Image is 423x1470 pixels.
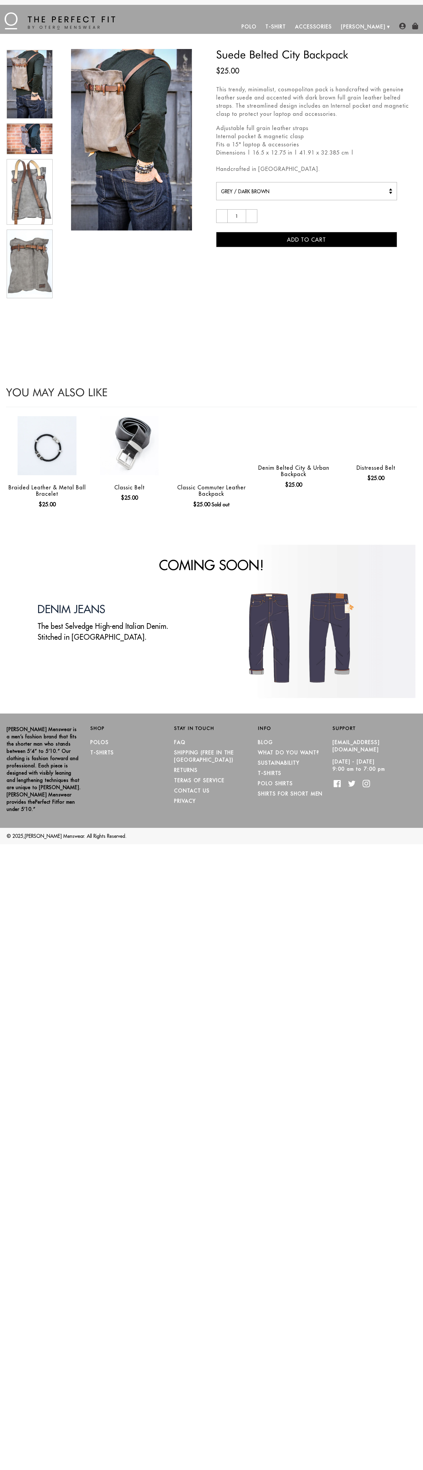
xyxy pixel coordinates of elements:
[18,416,76,475] img: black braided leather bracelet
[7,124,52,154] img: suede leather backpack
[216,140,417,149] li: Fits a 15" laptop & accessories
[216,232,397,247] button: Add to cart
[7,159,52,224] img: otero suede leather backpack
[254,416,333,456] a: stylish urban backpack
[174,739,186,745] a: FAQ
[37,604,177,615] h3: DENIM JEANS
[6,228,53,300] a: grey leather backpack
[90,750,114,756] a: T-Shirts
[7,832,416,840] p: © 2025, . All Rights Reserved.
[216,85,417,118] p: This trendy, minimalist, cosmopolitan pack is handcrafted with genuine leather suede and accented...
[7,726,81,813] p: [PERSON_NAME] Menswear is a men’s fashion brand that fits the shorter man who stands between 5’4”...
[174,798,196,804] a: PRIVACY
[287,236,326,243] span: Add to cart
[8,484,86,498] a: Braided Leather & Metal Ball Bracelet
[216,65,239,76] ins: $25.00
[100,416,159,475] img: otero menswear classic black leather belt
[90,726,165,731] h2: Shop
[258,760,300,766] a: Sustainability
[121,494,138,502] ins: $25.00
[35,799,58,805] strong: Perfect Fit
[258,791,323,797] a: Shirts for Short Men
[71,49,192,230] img: otero menswear suede leather backpack
[90,739,109,745] a: Polos
[291,19,337,34] a: Accessories
[6,387,417,398] h2: You May Also like
[258,770,281,776] a: T-Shirts
[174,788,210,794] a: CONTACT US
[216,165,417,173] p: Handcrafted in [GEOGRAPHIC_DATA].
[285,481,302,489] ins: $25.00
[25,833,84,839] a: [PERSON_NAME] Menswear
[90,416,169,475] a: otero menswear classic black leather belt
[193,500,210,508] ins: $25.00
[174,767,197,773] a: RETURNS
[216,124,417,132] li: Adjustable full grain leather straps
[399,23,406,29] img: user-account-icon.png
[337,19,390,34] a: [PERSON_NAME]
[412,23,418,29] img: shopping-bag-icon.png
[212,501,229,508] span: Sold out
[174,726,249,731] h2: Stay in Touch
[216,49,417,60] h3: Suede Belted City Backpack
[336,416,415,456] a: otero menswear distressed leather belt
[258,464,329,478] a: Denim Belted City & Urban Backpack
[210,545,416,698] img: Layer_31_1024x1024.png
[6,48,53,120] a: otero menswear suede leather backpack
[5,12,115,29] img: The Perfect Fit - by Otero Menswear - Logo
[6,122,53,156] a: suede leather backpack
[6,158,53,226] a: otero suede leather backpack
[174,750,234,763] a: SHIPPING (Free in the [GEOGRAPHIC_DATA])
[333,758,407,773] p: [DATE] - [DATE] 9:00 am to 7:00 pm
[174,777,225,783] a: TERMS OF SERVICE
[216,149,417,157] li: Dimensions | 16.5 x 12.75 in | 41.91 x 32.385 cm |
[333,739,380,753] a: [EMAIL_ADDRESS][DOMAIN_NAME]
[7,50,52,118] img: otero menswear suede leather backpack
[367,474,384,482] ins: $25.00
[216,132,417,140] li: Internal pocket & magnetic clasp
[8,416,87,475] a: black braided leather bracelet
[237,19,261,34] a: Polo
[7,230,52,298] img: grey leather backpack
[258,726,333,731] h2: Info
[6,557,417,573] h1: Coming Soon!
[356,464,395,471] a: Distressed Belt
[114,484,145,491] a: Classic Belt
[261,19,290,34] a: T-Shirt
[39,500,56,508] ins: $25.00
[258,739,273,745] a: Blog
[177,484,246,498] a: Classic Commuter Leather Backpack
[172,416,251,475] a: leather backpack
[258,780,293,786] a: Polo Shirts
[333,726,416,731] h2: Support
[258,750,319,756] a: What Do You Want?
[37,621,177,642] p: The best Selvedge High-end Italian Denim. Stitched in [GEOGRAPHIC_DATA].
